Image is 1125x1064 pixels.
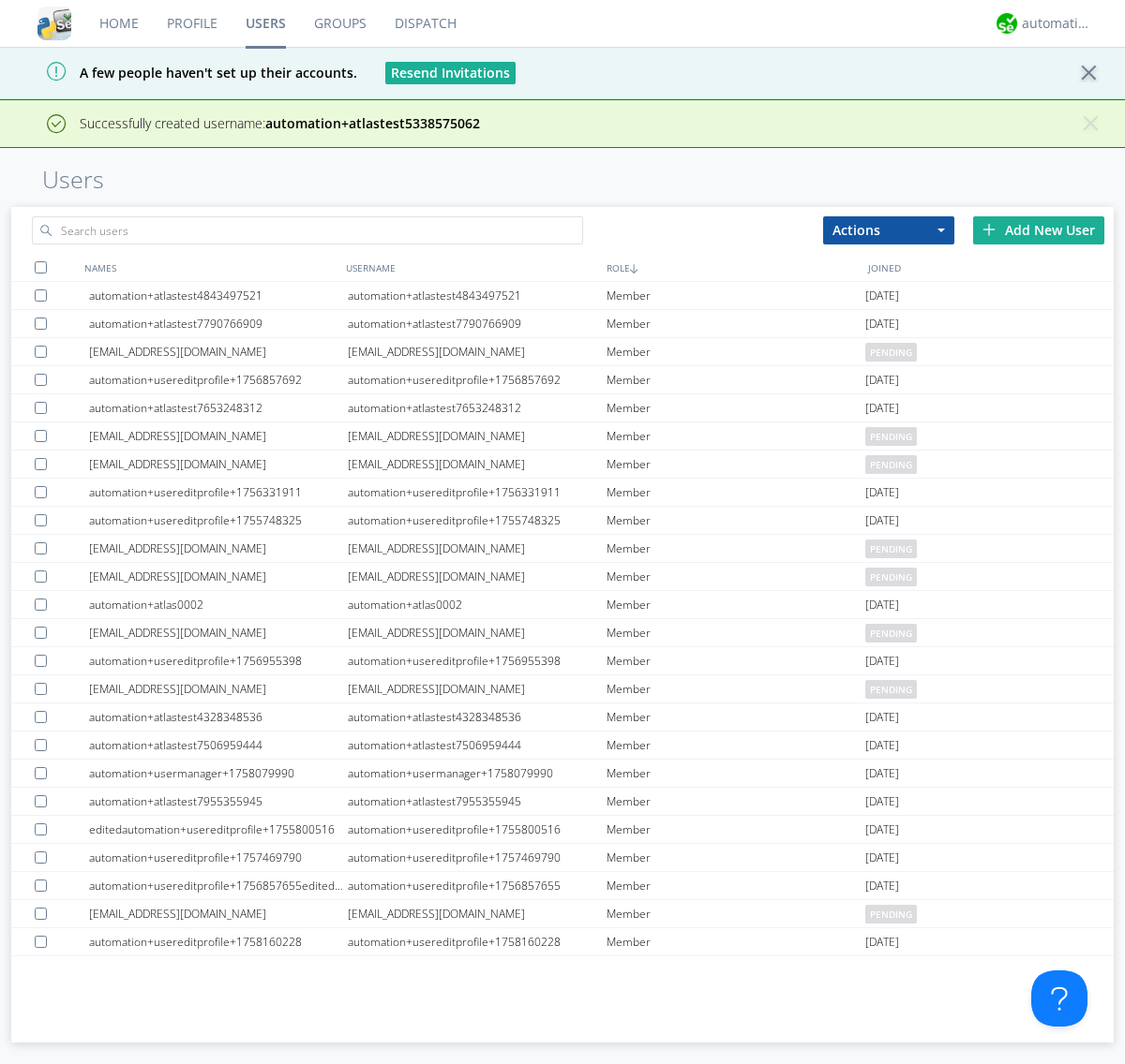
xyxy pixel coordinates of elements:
[865,905,917,924] span: pending
[11,675,1114,703] a: [EMAIL_ADDRESS][DOMAIN_NAME][EMAIL_ADDRESS][DOMAIN_NAME]Memberpending
[865,282,899,310] span: [DATE]
[865,343,917,362] span: pending
[865,394,899,422] span: [DATE]
[865,366,899,394] span: [DATE]
[11,507,1114,535] a: automation+usereditprofile+1755748325automation+usereditprofile+1755748325Member[DATE]
[348,591,607,618] div: automation+atlas0002
[607,956,865,983] div: Member
[865,788,899,816] span: [DATE]
[11,760,1114,788] a: automation+usermanager+1758079990automation+usermanager+1758079990Member[DATE]
[348,703,607,731] div: automation+atlastest4328348536
[32,216,583,244] input: Search users
[89,703,348,731] div: automation+atlastest4328348536
[11,479,1114,507] a: automation+usereditprofile+1756331911automation+usereditprofile+1756331911Member[DATE]
[348,507,607,534] div: automation+usereditprofile+1755748325
[602,254,863,281] div: ROLE
[348,282,607,309] div: automation+atlastest4843497521
[607,788,865,815] div: Member
[607,619,865,646] div: Member
[607,760,865,787] div: Member
[11,816,1114,844] a: editedautomation+usereditprofile+1755800516automation+usereditprofile+1755800516Member[DATE]
[348,451,607,478] div: [EMAIL_ADDRESS][DOMAIN_NAME]
[80,114,480,132] span: Successfully created username:
[865,591,899,619] span: [DATE]
[89,647,348,674] div: automation+usereditprofile+1756955398
[865,624,917,643] span: pending
[865,455,917,474] span: pending
[607,310,865,337] div: Member
[348,366,607,393] div: automation+usereditprofile+1756857692
[348,479,607,506] div: automation+usereditprofile+1756331911
[865,760,899,788] span: [DATE]
[348,675,607,702] div: [EMAIL_ADDRESS][DOMAIN_NAME]
[11,451,1114,479] a: [EMAIL_ADDRESS][DOMAIN_NAME][EMAIL_ADDRESS][DOMAIN_NAME]Memberpending
[11,844,1114,872] a: automation+usereditprofile+1757469790automation+usereditprofile+1757469790Member[DATE]
[11,394,1114,422] a: automation+atlastest7653248312automation+atlastest7653248312Member[DATE]
[89,619,348,646] div: [EMAIL_ADDRESS][DOMAIN_NAME]
[348,872,607,899] div: automation+usereditprofile+1756857655
[982,223,996,236] img: plus.svg
[348,956,607,983] div: [EMAIL_ADDRESS][DOMAIN_NAME]
[607,731,865,759] div: Member
[348,563,607,590] div: [EMAIL_ADDRESS][DOMAIN_NAME]
[348,788,607,815] div: automation+atlastest7955355945
[385,62,516,84] button: Resend Invitations
[11,703,1114,731] a: automation+atlastest4328348536automation+atlastest4328348536Member[DATE]
[348,928,607,955] div: automation+usereditprofile+1758160228
[11,591,1114,619] a: automation+atlas0002automation+atlas0002Member[DATE]
[607,479,865,506] div: Member
[89,900,348,927] div: [EMAIL_ADDRESS][DOMAIN_NAME]
[865,928,899,956] span: [DATE]
[607,900,865,927] div: Member
[89,591,348,618] div: automation+atlas0002
[865,703,899,731] span: [DATE]
[348,310,607,337] div: automation+atlastest7790766909
[11,535,1114,563] a: [EMAIL_ADDRESS][DOMAIN_NAME][EMAIL_ADDRESS][DOMAIN_NAME]Memberpending
[11,956,1114,984] a: [EMAIL_ADDRESS][DOMAIN_NAME][EMAIL_ADDRESS][DOMAIN_NAME]Member
[265,114,480,132] strong: automation+atlastest5338575062
[89,788,348,815] div: automation+atlastest7955355945
[607,703,865,731] div: Member
[89,844,348,871] div: automation+usereditprofile+1757469790
[607,282,865,309] div: Member
[89,366,348,393] div: automation+usereditprofile+1756857692
[865,872,899,900] span: [DATE]
[348,619,607,646] div: [EMAIL_ADDRESS][DOMAIN_NAME]
[863,254,1125,281] div: JOINED
[11,366,1114,394] a: automation+usereditprofile+1756857692automation+usereditprofile+1756857692Member[DATE]
[1022,14,1092,33] div: automation+atlas
[607,563,865,590] div: Member
[823,216,954,244] button: Actions
[607,844,865,871] div: Member
[348,394,607,421] div: automation+atlastest7653248312
[607,338,865,365] div: Member
[348,816,607,843] div: automation+usereditprofile+1755800516
[865,731,899,760] span: [DATE]
[11,731,1114,760] a: automation+atlastest7506959444automation+atlastest7506959444Member[DATE]
[89,872,348,899] div: automation+usereditprofile+1756857655editedautomation+usereditprofile+1756857655
[89,675,348,702] div: [EMAIL_ADDRESS][DOMAIN_NAME]
[89,816,348,843] div: editedautomation+usereditprofile+1755800516
[14,64,357,81] span: A few people haven't set up their accounts.
[11,563,1114,591] a: [EMAIL_ADDRESS][DOMAIN_NAME][EMAIL_ADDRESS][DOMAIN_NAME]Memberpending
[348,647,607,674] div: automation+usereditprofile+1756955398
[89,451,348,478] div: [EMAIL_ADDRESS][DOMAIN_NAME]
[80,254,341,281] div: NAMES
[89,282,348,309] div: automation+atlastest4843497521
[89,507,348,534] div: automation+usereditprofile+1755748325
[607,591,865,618] div: Member
[865,539,917,558] span: pending
[11,928,1114,956] a: automation+usereditprofile+1758160228automation+usereditprofile+1758160228Member[DATE]
[11,619,1114,647] a: [EMAIL_ADDRESS][DOMAIN_NAME][EMAIL_ADDRESS][DOMAIN_NAME]Memberpending
[865,844,899,872] span: [DATE]
[607,647,865,674] div: Member
[348,422,607,450] div: [EMAIL_ADDRESS][DOMAIN_NAME]
[11,310,1114,338] a: automation+atlastest7790766909automation+atlastest7790766909Member[DATE]
[89,394,348,421] div: automation+atlastest7653248312
[89,338,348,365] div: [EMAIL_ADDRESS][DOMAIN_NAME]
[89,479,348,506] div: automation+usereditprofile+1756331911
[865,647,899,675] span: [DATE]
[11,872,1114,900] a: automation+usereditprofile+1756857655editedautomation+usereditprofile+1756857655automation+usered...
[607,507,865,534] div: Member
[865,479,899,507] span: [DATE]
